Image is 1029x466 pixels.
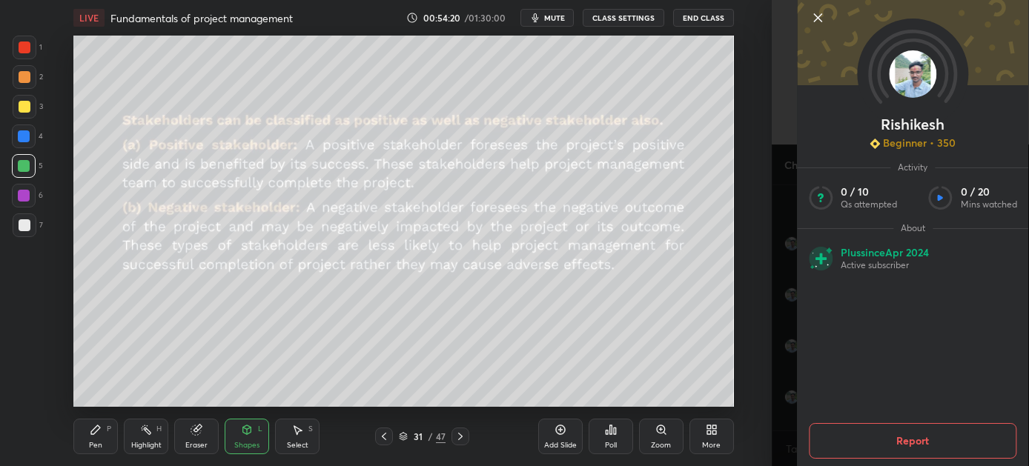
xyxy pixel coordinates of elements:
[673,9,734,27] button: End Class
[287,442,308,449] div: Select
[870,139,880,149] img: Learner_Badge_beginner_1_8b307cf2a0.svg
[156,425,162,433] div: H
[651,442,671,449] div: Zoom
[605,442,617,449] div: Poll
[841,185,897,199] p: 0 / 10
[73,9,105,27] div: LIVE
[234,442,259,449] div: Shapes
[961,199,1017,210] p: Mins watched
[12,124,43,148] div: 4
[13,213,43,237] div: 7
[12,154,43,178] div: 5
[12,184,43,207] div: 6
[881,119,944,130] p: Rishikesh
[13,95,43,119] div: 3
[131,442,162,449] div: Highlight
[883,136,956,150] p: Beginner • 350
[185,442,208,449] div: Eraser
[258,425,262,433] div: L
[893,222,933,234] span: About
[889,50,936,98] img: 01af678dd2ec491e8ae0f7a365b80263.jpg
[107,425,111,433] div: P
[841,246,929,259] p: Plus since Apr 2024
[411,432,426,441] div: 31
[308,425,313,433] div: S
[544,442,577,449] div: Add Slide
[583,9,664,27] button: CLASS SETTINGS
[436,430,446,443] div: 47
[110,11,293,25] h4: Fundamentals of project management
[702,442,721,449] div: More
[890,162,935,173] span: Activity
[429,432,433,441] div: /
[841,199,897,210] p: Qs attempted
[809,423,1016,459] button: Report
[89,442,102,449] div: Pen
[13,65,43,89] div: 2
[841,259,929,271] p: Active subscriber
[961,185,1017,199] p: 0 / 20
[13,36,42,59] div: 1
[520,9,574,27] button: mute
[544,13,565,23] span: mute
